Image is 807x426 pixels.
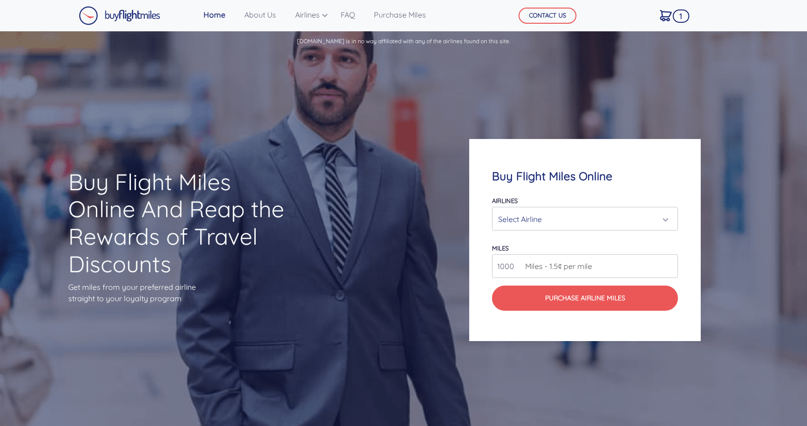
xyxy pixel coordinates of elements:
span: 1 [673,9,689,23]
a: 1 [656,5,676,25]
a: Airlines [291,5,325,24]
a: FAQ [337,5,359,24]
label: miles [492,244,509,252]
a: Home [200,5,229,24]
img: Cart [660,10,672,21]
label: Airlines [492,197,518,204]
h4: Buy Flight Miles Online [492,169,678,183]
button: CONTACT US [519,8,576,24]
a: About Us [241,5,280,24]
p: Get miles from your preferred airline straight to your loyalty program [68,281,295,304]
button: Purchase Airline Miles [492,286,678,310]
span: Miles - 1.5¢ per mile [520,260,592,272]
img: Buy Flight Miles Logo [79,6,160,25]
a: Purchase Miles [370,5,430,24]
button: Select Airline [492,207,678,231]
h1: Buy Flight Miles Online And Reap the Rewards of Travel Discounts [68,168,295,278]
a: Buy Flight Miles Logo [79,4,160,28]
div: Select Airline [498,210,666,228]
